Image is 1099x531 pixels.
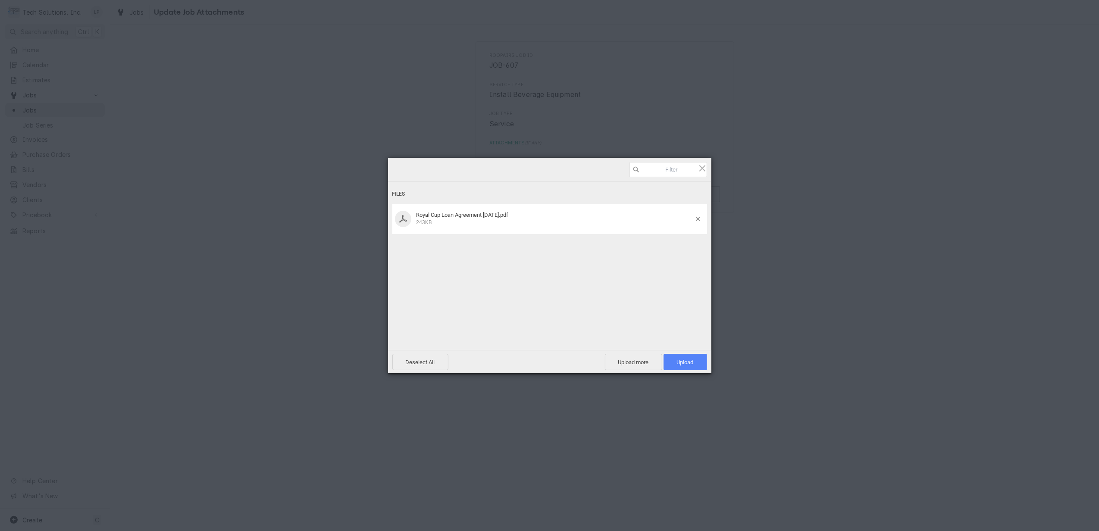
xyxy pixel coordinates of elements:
[414,212,696,226] div: Royal Cup Loan Agreement Mardi Gras.pdf
[664,354,707,370] span: Upload
[698,163,707,173] span: Click here or hit ESC to close picker
[629,162,707,177] input: Filter
[605,354,662,370] span: Upload more
[677,359,694,365] span: Upload
[416,219,432,225] span: 243KB
[392,186,707,202] div: Files
[416,212,509,218] span: Royal Cup Loan Agreement [DATE].pdf
[392,354,448,370] span: Deselect All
